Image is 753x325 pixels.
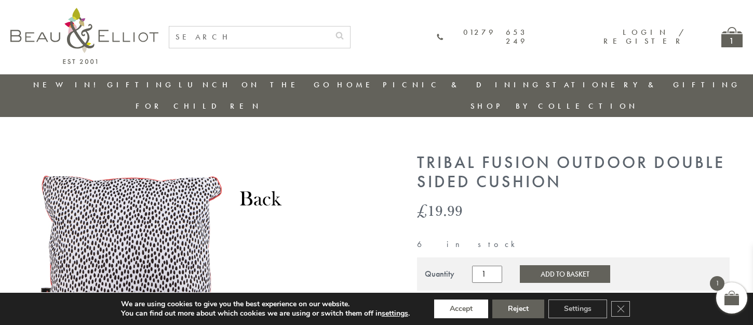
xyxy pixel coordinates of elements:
input: SEARCH [169,27,329,48]
a: New in! [33,80,103,90]
a: For Children [136,101,262,111]
a: Shop by collection [470,101,638,111]
a: Gifting [107,80,174,90]
a: Lunch On The Go [179,80,332,90]
span: 1 [710,276,724,291]
button: Settings [548,300,607,318]
button: Accept [434,300,488,318]
button: settings [382,309,408,318]
input: Product quantity [472,266,502,282]
a: Home [337,80,379,90]
button: Reject [492,300,544,318]
div: Quantity [425,269,454,279]
a: 1 [721,27,743,47]
p: You can find out more about which cookies we are using or switch them off in . [121,309,410,318]
bdi: 19.99 [417,200,463,221]
a: Picnic & Dining [383,80,542,90]
img: logo [10,8,158,64]
span: £ [417,200,427,221]
a: Login / Register [603,27,685,46]
button: Close GDPR Cookie Banner [611,301,630,317]
a: Stationery & Gifting [546,80,741,90]
p: We are using cookies to give you the best experience on our website. [121,300,410,309]
h1: Tribal Fusion Outdoor Double Sided Cushion [417,153,730,192]
p: 6 in stock [417,240,730,249]
button: Add to Basket [520,265,610,283]
a: 01279 653 249 [437,28,528,46]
